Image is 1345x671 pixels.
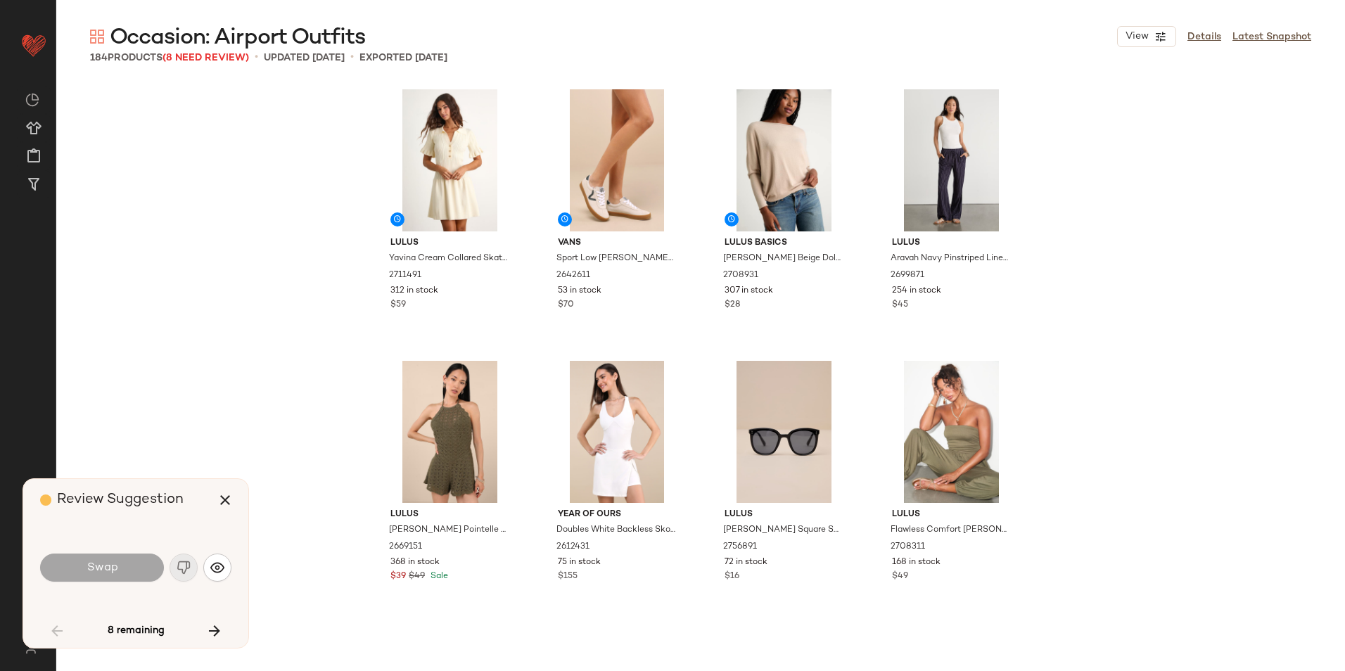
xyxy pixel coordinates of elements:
span: • [255,49,258,66]
span: [PERSON_NAME] Pointelle Knit Tie-Back Halter Romper [389,524,508,537]
span: 2612431 [556,541,589,554]
p: updated [DATE] [264,51,345,65]
span: Review Suggestion [57,492,184,507]
span: Lulus [892,509,1011,521]
a: Latest Snapshot [1232,30,1311,44]
span: $155 [558,570,578,583]
span: $45 [892,299,908,312]
span: $70 [558,299,574,312]
button: View [1117,26,1176,47]
span: • [350,49,354,66]
span: Lulus [390,237,509,250]
img: 2699871_01_hero_2025-07-17.jpg [881,89,1022,231]
span: 312 in stock [390,285,438,298]
span: (8 Need Review) [162,53,249,63]
img: svg%3e [210,561,224,575]
span: Sale [428,572,448,581]
a: Details [1187,30,1221,44]
img: 2708931_04_fullbody_2025-08-21.jpg [713,89,855,231]
img: 12716301_2612431.jpg [547,361,688,503]
span: $49 [409,570,425,583]
img: 2642611_01_OM_2025-06-26.jpg [547,89,688,231]
span: Doubles White Backless Skort Romper [556,524,675,537]
img: 2711491_01_hero_2025-08-27.jpg [379,89,521,231]
span: Lulus Basics [725,237,843,250]
img: 2708311_01_hero_2025-07-16.jpg [881,361,1022,503]
span: Aravah Navy Pinstriped Linen Wide-Leg Pants [891,253,1009,265]
img: heart_red.DM2ytmEG.svg [20,31,48,59]
span: 8 remaining [108,625,165,637]
span: 368 in stock [390,556,440,569]
span: 75 in stock [558,556,601,569]
span: 2669151 [389,541,422,554]
p: Exported [DATE] [359,51,447,65]
span: Sport Low [PERSON_NAME] Suede Lace-Up Sneakers [556,253,675,265]
span: 184 [90,53,108,63]
span: 2756891 [723,541,757,554]
span: 2711491 [389,269,421,282]
span: $59 [390,299,406,312]
span: 254 in stock [892,285,941,298]
span: View [1125,31,1149,42]
span: $28 [725,299,740,312]
span: 2708311 [891,541,925,554]
img: 2756891_02_front_2025-08-06.jpg [713,361,855,503]
span: $39 [390,570,406,583]
span: Yavina Cream Collared Skater Sweater Mini Dress [389,253,508,265]
span: [PERSON_NAME] Square Sunglasses [723,524,842,537]
span: Lulus [390,509,509,521]
img: svg%3e [25,93,39,107]
span: $16 [725,570,739,583]
span: 72 in stock [725,556,767,569]
span: 2699871 [891,269,924,282]
span: 2708931 [723,269,758,282]
img: svg%3e [17,643,44,654]
span: Lulus [725,509,843,521]
span: 2642611 [556,269,590,282]
img: 2669151_02_front.jpg [379,361,521,503]
span: Year Of Ours [558,509,677,521]
span: Flawless Comfort [PERSON_NAME] Ruched Strapless Jogger Jumpsuit [891,524,1009,537]
span: 53 in stock [558,285,601,298]
span: [PERSON_NAME] Beige Dolman Sleeve Sweater Top [723,253,842,265]
span: 168 in stock [892,556,941,569]
span: $49 [892,570,908,583]
img: svg%3e [90,30,104,44]
span: Vans [558,237,677,250]
div: Products [90,51,249,65]
span: 307 in stock [725,285,773,298]
span: Occasion: Airport Outfits [110,24,365,52]
span: Lulus [892,237,1011,250]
